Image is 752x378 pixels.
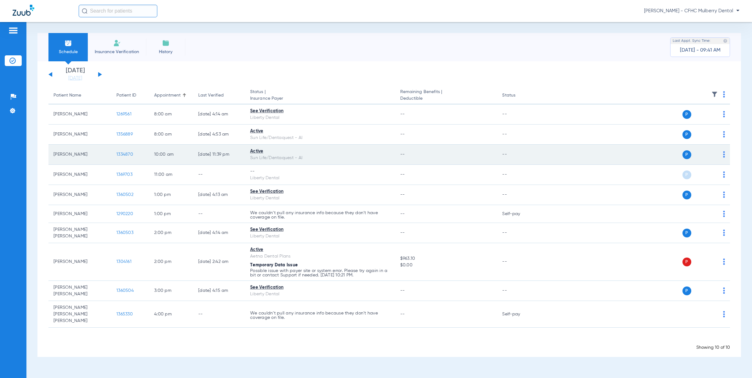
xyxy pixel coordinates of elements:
div: See Verification [250,284,390,291]
td: [DATE] 4:14 AM [193,104,245,125]
span: P [682,191,691,199]
td: [DATE] 4:53 AM [193,125,245,145]
input: Search for patients [79,5,157,17]
img: Search Icon [82,8,87,14]
span: Schedule [53,49,83,55]
td: [PERSON_NAME] [48,243,111,281]
span: -- [400,172,405,177]
td: [PERSON_NAME] [PERSON_NAME] [PERSON_NAME] [48,301,111,328]
span: P [682,286,691,295]
td: 11:00 AM [149,165,193,185]
td: Self-pay [497,301,540,328]
div: Liberty Dental [250,233,390,240]
span: -- [400,152,405,157]
span: 1360503 [116,231,133,235]
img: last sync help info [723,39,727,43]
td: [PERSON_NAME] [48,125,111,145]
div: See Verification [250,188,390,195]
img: Zuub Logo [13,5,34,16]
td: [PERSON_NAME] [48,104,111,125]
div: Patient ID [116,92,136,99]
span: 1360504 [116,288,134,293]
span: -- [400,231,405,235]
div: Patient Name [53,92,81,99]
span: P [682,150,691,159]
a: [DATE] [56,75,94,81]
span: 1360502 [116,192,133,197]
td: [DATE] 2:42 AM [193,243,245,281]
span: -- [400,112,405,116]
td: 1:00 PM [149,205,193,223]
td: 10:00 AM [149,145,193,165]
div: Last Verified [198,92,240,99]
td: [PERSON_NAME] [48,205,111,223]
span: 1304161 [116,259,132,264]
div: Last Verified [198,92,224,99]
span: P [682,110,691,119]
li: [DATE] [56,68,94,81]
div: Active [250,247,390,253]
span: 1365330 [116,312,133,316]
div: Patient ID [116,92,144,99]
span: Showing 10 of 10 [696,345,730,350]
img: Schedule [65,39,72,47]
span: 1334870 [116,152,133,157]
div: Aetna Dental Plans [250,253,390,260]
iframe: Chat Widget [721,348,752,378]
td: [PERSON_NAME] [48,185,111,205]
img: filter.svg [711,91,718,97]
span: History [151,49,181,55]
div: Liberty Dental [250,175,390,181]
span: -- [400,288,405,293]
td: [PERSON_NAME] [48,165,111,185]
td: -- [497,104,540,125]
div: Liberty Dental [250,195,390,202]
span: Last Appt. Sync Time: [673,38,710,44]
td: [PERSON_NAME] [48,145,111,165]
img: group-dot-blue.svg [723,258,725,265]
td: 8:00 AM [149,104,193,125]
img: hamburger-icon [8,27,18,34]
div: Sun Life/Dentaquest - AI [250,155,390,161]
div: Liberty Dental [250,291,390,297]
span: [DATE] - 09:41 AM [680,47,721,53]
td: [DATE] 4:15 AM [193,281,245,301]
td: -- [497,243,540,281]
img: group-dot-blue.svg [723,131,725,137]
img: group-dot-blue.svg [723,211,725,217]
div: Liberty Dental [250,114,390,121]
img: group-dot-blue.svg [723,151,725,158]
div: See Verification [250,108,390,114]
th: Remaining Benefits | [395,87,497,104]
td: 8:00 AM [149,125,193,145]
td: -- [497,145,540,165]
td: 1:00 PM [149,185,193,205]
td: [PERSON_NAME] [PERSON_NAME] [48,223,111,243]
img: group-dot-blue.svg [723,91,725,97]
p: We couldn’t pull any insurance info because they don’t have coverage on file. [250,311,390,320]
span: Deductible [400,95,492,102]
td: -- [497,185,540,205]
img: group-dot-blue.svg [723,171,725,178]
td: 2:00 PM [149,223,193,243]
p: Possible issue with payer site or system error. Please try again in a bit or contact Support if n... [250,269,390,277]
td: -- [497,165,540,185]
img: group-dot-blue.svg [723,111,725,117]
span: Temporary Data Issue [250,263,298,267]
img: group-dot-blue.svg [723,230,725,236]
img: Manual Insurance Verification [113,39,121,47]
span: 1356889 [116,132,133,136]
th: Status [497,87,540,104]
div: Active [250,128,390,135]
div: Active [250,148,390,155]
span: -- [400,132,405,136]
img: group-dot-blue.svg [723,311,725,317]
td: Self-pay [497,205,540,223]
span: 1369703 [116,172,132,177]
span: P [682,170,691,179]
img: History [162,39,170,47]
span: 1290220 [116,212,133,216]
span: $0.00 [400,262,492,269]
span: $963.10 [400,255,492,262]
